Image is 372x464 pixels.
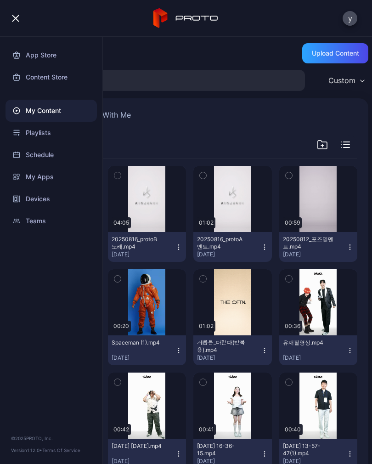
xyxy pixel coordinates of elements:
button: 유재필영상.mp4[DATE] [279,335,358,365]
span: Version 1.12.0 • [11,447,42,453]
div: 20250812_포즈및멘트.mp4 [283,236,333,250]
div: 20250816_protoB노래.mp4 [112,236,162,250]
div: [DATE] [197,354,261,362]
button: y [343,11,357,26]
a: Devices [6,188,97,210]
a: Schedule [6,144,97,166]
a: Content Store [6,66,97,88]
div: 세롭튼_더현대(반복용).mp4 [197,339,248,354]
button: 20250812_포즈및멘트.mp4[DATE] [279,232,358,262]
button: Upload Content [302,43,368,63]
button: 20250816_protoB노래.mp4[DATE] [108,232,186,262]
button: Shared With Me [74,109,133,124]
button: 20250816_protoA멘트.mp4[DATE] [193,232,272,262]
div: 2025-07-26 17-08-24.mp4 [112,442,162,450]
button: Custom [324,70,368,91]
a: Playlists [6,122,97,144]
div: 유재필영상.mp4 [283,339,333,346]
a: My Content [6,100,97,122]
div: 2025-07-26 13-57-47(1).mp4 [283,442,333,457]
button: 세롭튼_더현대(반복용).mp4[DATE] [193,335,272,365]
div: Custom [328,76,355,85]
div: 20250816_protoA멘트.mp4 [197,236,248,250]
button: Spaceman (1).mp4[DATE] [108,335,186,365]
div: [DATE] [112,251,175,258]
div: [DATE] [283,251,347,258]
div: 2025-07-26 16-36-15.mp4 [197,442,248,457]
a: App Store [6,44,97,66]
div: [DATE] [197,251,261,258]
a: Teams [6,210,97,232]
div: © 2025 PROTO, Inc. [11,435,91,442]
div: Spaceman (1).mp4 [112,339,162,346]
a: Terms Of Service [42,447,80,453]
div: [DATE] [112,354,175,362]
div: [DATE] [283,354,347,362]
a: My Apps [6,166,97,188]
div: Upload Content [312,50,359,57]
